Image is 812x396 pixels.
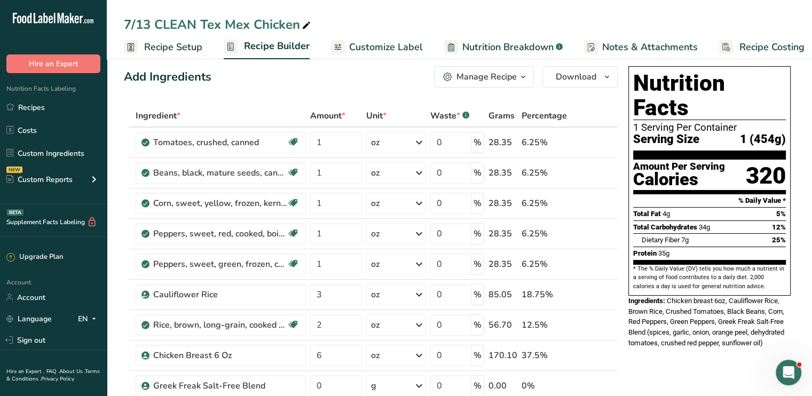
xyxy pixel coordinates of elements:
[522,319,567,331] div: 12.5%
[371,288,380,301] div: oz
[349,40,423,54] span: Customize Label
[488,109,515,122] span: Grams
[522,379,567,392] div: 0%
[522,227,567,240] div: 6.25%
[46,368,59,375] a: FAQ .
[633,223,697,231] span: Total Carbohydrates
[776,360,801,385] iframe: Intercom live chat
[153,227,287,240] div: Peppers, sweet, red, cooked, boiled, drained, without salt
[6,368,44,375] a: Hire an Expert .
[6,310,52,328] a: Language
[522,349,567,362] div: 37.5%
[488,349,517,362] div: 170.10
[153,319,287,331] div: Rice, brown, long-grain, cooked (Includes foods for USDA's Food Distribution Program)
[740,133,786,146] span: 1 (454g)
[371,379,376,392] div: g
[488,167,517,179] div: 28.35
[371,167,380,179] div: oz
[633,133,699,146] span: Serving Size
[628,297,665,305] span: Ingredients:
[430,109,469,122] div: Waste
[663,210,670,218] span: 4g
[522,109,567,122] span: Percentage
[153,379,287,392] div: Greek Freak Salt-Free Blend
[776,210,786,218] span: 5%
[633,210,661,218] span: Total Fat
[772,223,786,231] span: 12%
[124,68,211,86] div: Add Ingredients
[136,109,180,122] span: Ingredient
[522,136,567,149] div: 6.25%
[633,162,725,172] div: Amount Per Serving
[628,297,784,347] span: Chicken breast 6oz, Cauliflower Rice, Brown Rice, Crushed Tomatoes, Black Beans, Corn, Red Pepper...
[488,197,517,210] div: 28.35
[371,136,380,149] div: oz
[488,379,517,392] div: 0.00
[488,258,517,271] div: 28.35
[542,66,618,88] button: Download
[633,172,725,187] div: Calories
[633,265,786,291] section: * The % Daily Value (DV) tells you how much a nutrient in a serving of food contributes to a dail...
[456,70,517,83] div: Manage Recipe
[7,209,23,216] div: BETA
[153,258,287,271] div: Peppers, sweet, green, frozen, chopped, cooked, boiled, drained, with salt
[144,40,202,54] span: Recipe Setup
[153,197,287,210] div: Corn, sweet, yellow, frozen, kernels on cob, cooked, boiled, drained, without salt
[488,136,517,149] div: 28.35
[522,167,567,179] div: 6.25%
[6,54,100,73] button: Hire an Expert
[366,109,387,122] span: Unit
[6,174,73,185] div: Custom Reports
[522,288,567,301] div: 18.75%
[6,252,63,263] div: Upgrade Plan
[658,249,669,257] span: 35g
[371,258,380,271] div: oz
[699,223,710,231] span: 34g
[434,66,534,88] button: Manage Recipe
[371,349,380,362] div: oz
[633,71,786,120] h1: Nutrition Facts
[124,35,202,59] a: Recipe Setup
[746,162,786,190] div: 320
[488,319,517,331] div: 56.70
[224,34,310,60] a: Recipe Builder
[153,349,287,362] div: Chicken Breast 6 Oz
[153,136,287,149] div: Tomatoes, crushed, canned
[556,70,596,83] span: Download
[153,288,287,301] div: Cauliflower Rice
[633,249,657,257] span: Protein
[488,288,517,301] div: 85.05
[739,40,805,54] span: Recipe Costing
[584,35,698,59] a: Notes & Attachments
[59,368,85,375] a: About Us .
[462,40,554,54] span: Nutrition Breakdown
[522,258,567,271] div: 6.25%
[602,40,698,54] span: Notes & Attachments
[124,15,313,34] div: 7/13 CLEAN Tex Mex Chicken
[244,39,310,53] span: Recipe Builder
[719,35,805,59] a: Recipe Costing
[6,368,100,383] a: Terms & Conditions .
[642,236,680,244] span: Dietary Fiber
[371,319,380,331] div: oz
[681,236,689,244] span: 7g
[331,35,423,59] a: Customize Label
[41,375,74,383] a: Privacy Policy
[371,227,380,240] div: oz
[78,312,100,325] div: EN
[633,122,786,133] div: 1 Serving Per Container
[633,194,786,207] section: % Daily Value *
[488,227,517,240] div: 28.35
[772,236,786,244] span: 25%
[153,167,287,179] div: Beans, black, mature seeds, canned, low sodium
[522,197,567,210] div: 6.25%
[310,109,345,122] span: Amount
[371,197,380,210] div: oz
[6,167,22,173] div: NEW
[444,35,563,59] a: Nutrition Breakdown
